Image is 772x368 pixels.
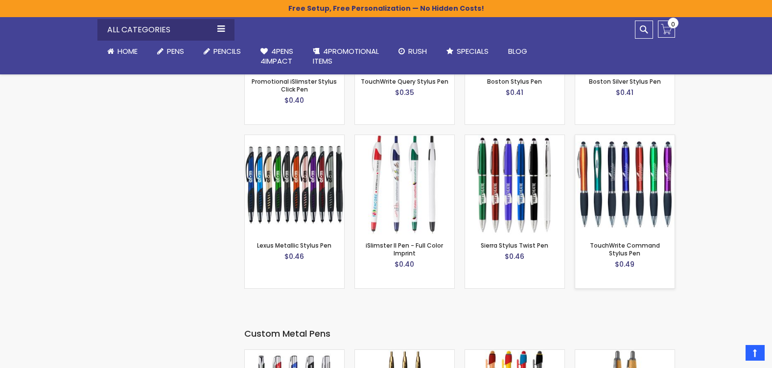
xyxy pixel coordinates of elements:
a: Aura Metallic Pen [245,349,344,358]
a: Sierra Stylus Twist Pen [465,135,564,143]
span: $0.46 [505,252,524,261]
a: Pens [147,41,194,62]
a: 4PROMOTIONALITEMS [303,41,389,72]
img: iSlimster II Pen - Full Color Imprint [355,135,454,234]
a: 4Pens4impact [251,41,303,72]
a: TouchWrite Query Stylus Pen [361,77,448,86]
span: $0.49 [615,259,634,269]
span: $0.41 [506,88,523,97]
a: iSlimster II Pen - Full Color Imprint [355,135,454,143]
span: Custom Metal Pens [244,327,330,340]
a: Home [97,41,147,62]
span: $0.40 [284,95,304,105]
a: Boston Stylus Pen [487,77,542,86]
span: Pencils [213,46,241,56]
a: Lexus Metallic Stylus Pen [245,135,344,143]
span: Specials [457,46,489,56]
a: Promotional iSlimster Stylus Click Pen [252,77,337,93]
span: 4Pens 4impact [260,46,293,66]
a: Monument Collection - Garland® Hefty Resin Gold Retractable Pen [355,349,454,358]
span: Blog [508,46,527,56]
img: TouchWrite Command Stylus Pen [575,135,675,234]
span: $0.41 [616,88,633,97]
span: 0 [671,20,675,29]
img: Lexus Metallic Stylus Pen [245,135,344,234]
span: Pens [167,46,184,56]
a: TouchWrite Command Stylus Pen [590,241,660,257]
span: Rush [408,46,427,56]
span: 4PROMOTIONAL ITEMS [313,46,379,66]
span: Home [117,46,138,56]
div: All Categories [97,19,234,41]
a: Specials [437,41,498,62]
a: 0 [658,21,675,38]
span: $0.46 [284,252,304,261]
a: Boston Silver Stylus Pen [589,77,661,86]
a: TouchWrite Command Stylus Pen [575,135,675,143]
a: Superhero Ellipse Softy Pen with Stylus - Laser Engraved [465,349,564,358]
a: Lexus Metallic Stylus Pen [257,241,331,250]
span: $0.40 [395,259,414,269]
img: Sierra Stylus Twist Pen [465,135,564,234]
a: Rush [389,41,437,62]
span: $0.35 [395,88,414,97]
a: Blog [498,41,537,62]
a: Sierra Stylus Twist Pen [481,241,548,250]
a: Pencils [194,41,251,62]
a: iSlimster II Pen - Full Color Imprint [366,241,443,257]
